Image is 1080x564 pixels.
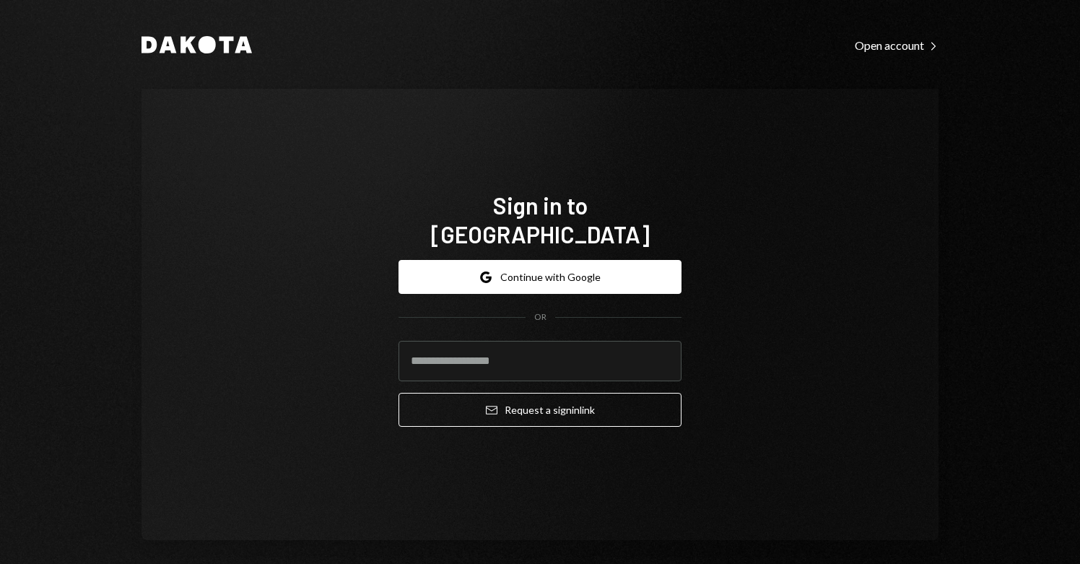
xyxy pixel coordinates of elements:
button: Continue with Google [399,260,681,294]
h1: Sign in to [GEOGRAPHIC_DATA] [399,191,681,248]
a: Open account [855,37,939,53]
div: OR [534,311,546,324]
div: Open account [855,38,939,53]
button: Request a signinlink [399,393,681,427]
